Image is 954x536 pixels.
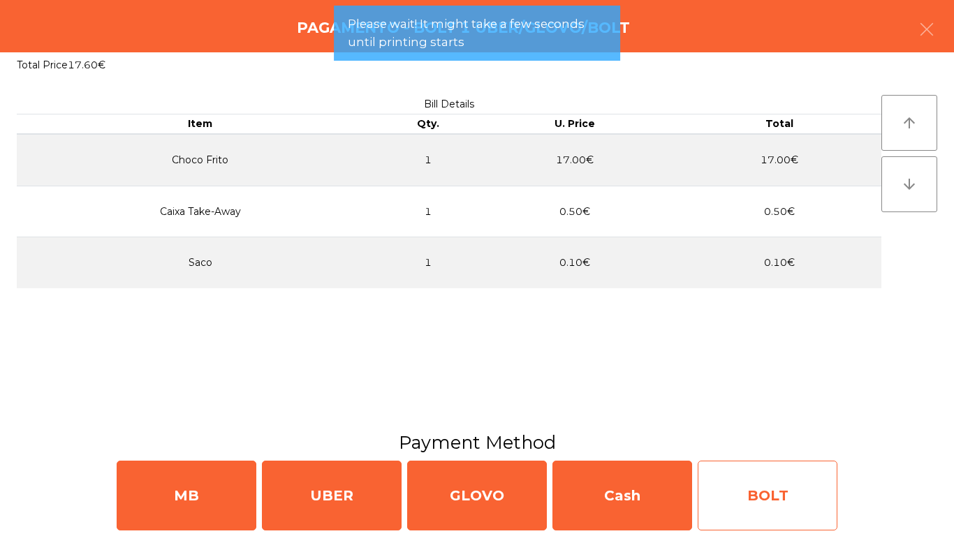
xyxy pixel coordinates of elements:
[383,114,473,134] th: Qty.
[17,114,383,134] th: Item
[901,176,918,193] i: arrow_downward
[473,114,677,134] th: U. Price
[473,186,677,237] td: 0.50€
[383,134,473,186] td: 1
[117,461,256,530] div: MB
[383,237,473,288] td: 1
[677,114,881,134] th: Total
[262,461,402,530] div: UBER
[17,134,383,186] td: Choco Frito
[17,59,68,71] span: Total Price
[901,114,918,131] i: arrow_upward
[677,237,881,288] td: 0.10€
[677,186,881,237] td: 0.50€
[881,95,937,151] button: arrow_upward
[383,186,473,237] td: 1
[17,237,383,288] td: Saco
[17,186,383,237] td: Caixa Take-Away
[698,461,837,530] div: BOLT
[68,59,105,71] span: 17.60€
[297,17,630,38] h4: Pagamento - Bolt 1 Uber/Glovo/Bolt
[552,461,692,530] div: Cash
[473,237,677,288] td: 0.10€
[407,461,547,530] div: GLOVO
[10,430,944,455] h3: Payment Method
[473,134,677,186] td: 17.00€
[424,98,474,110] span: Bill Details
[881,156,937,212] button: arrow_downward
[348,15,606,50] span: Please wait! It might take a few seconds until printing starts
[677,134,881,186] td: 17.00€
